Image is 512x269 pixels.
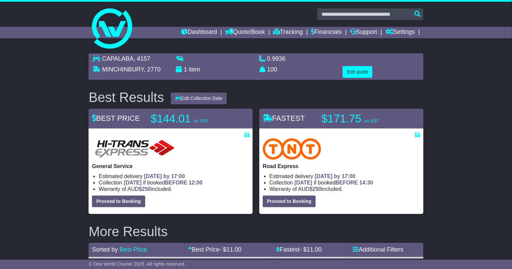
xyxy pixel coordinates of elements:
[92,246,118,253] span: Sorted by
[309,186,321,192] span: $
[189,180,203,185] span: 12:00
[144,173,185,179] span: [DATE] by 17:00
[311,27,342,38] a: Financials
[189,66,200,73] span: item
[321,112,405,125] p: $171.75
[181,27,217,38] a: Dashboard
[267,55,286,62] span: 0.9936
[92,114,140,122] span: BEST PRICE
[139,186,151,192] span: $
[263,114,305,122] span: FASTEST
[353,246,404,253] a: Additional Filters
[226,246,242,253] span: 11.00
[267,66,277,73] span: 100
[165,180,187,185] span: BEFORE
[102,55,134,62] span: CAPALABA
[89,261,186,267] span: © One World Courier 2025. All rights reserved.
[92,138,178,160] img: HiTrans: General Service
[171,93,227,104] button: Edit Collection Date
[273,27,303,38] a: Tracking
[269,179,420,186] li: Collection
[364,119,379,123] span: inc GST
[295,180,312,185] span: [DATE]
[359,180,373,185] span: 14:30
[307,246,322,253] span: 11.00
[99,173,249,179] li: Estimated delivery
[276,246,322,253] a: Fastest- $11.00
[124,180,202,185] span: if booked
[225,27,265,38] a: Quote/Book
[184,66,187,73] span: 1
[295,180,373,185] span: if booked
[269,173,420,179] li: Estimated delivery
[124,180,142,185] span: [DATE]
[350,27,377,38] a: Support
[300,246,322,253] span: - $
[194,119,208,123] span: inc GST
[219,246,242,253] span: - $
[315,173,356,179] span: [DATE] by 17:00
[134,55,150,62] span: , 4157
[312,186,321,192] span: 250
[386,27,415,38] a: Settings
[92,163,249,169] p: General Service
[102,66,144,73] span: MINCHINBURY
[85,90,167,105] div: Best Results
[263,138,321,160] img: TNT Domestic: Road Express
[119,246,147,253] a: Best Price
[142,186,151,192] span: 250
[144,66,161,73] span: , 2770
[263,163,420,169] p: Road Express
[151,112,235,125] p: $144.01
[89,224,423,239] h2: More Results
[92,196,145,207] button: Proceed to Booking
[263,196,316,207] button: Proceed to Booking
[99,179,249,186] li: Collection
[188,246,242,253] a: Best Price- $11.00
[269,186,420,192] li: Warranty of AUD included.
[343,66,372,78] button: Edit quote
[336,180,358,185] span: BEFORE
[99,186,249,192] li: Warranty of AUD included.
